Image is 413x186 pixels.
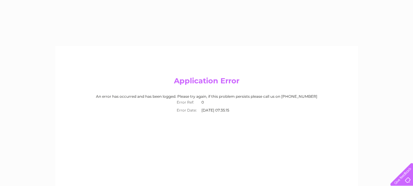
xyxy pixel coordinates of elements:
th: Error Date: [174,106,200,114]
td: 0 [200,98,239,106]
div: An error has occurred and has been logged. Please try again, if this problem persists please call... [61,94,352,114]
h2: Application Error [61,77,352,88]
th: Error Ref: [174,98,200,106]
td: [DATE] 07:35:15 [200,106,239,114]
